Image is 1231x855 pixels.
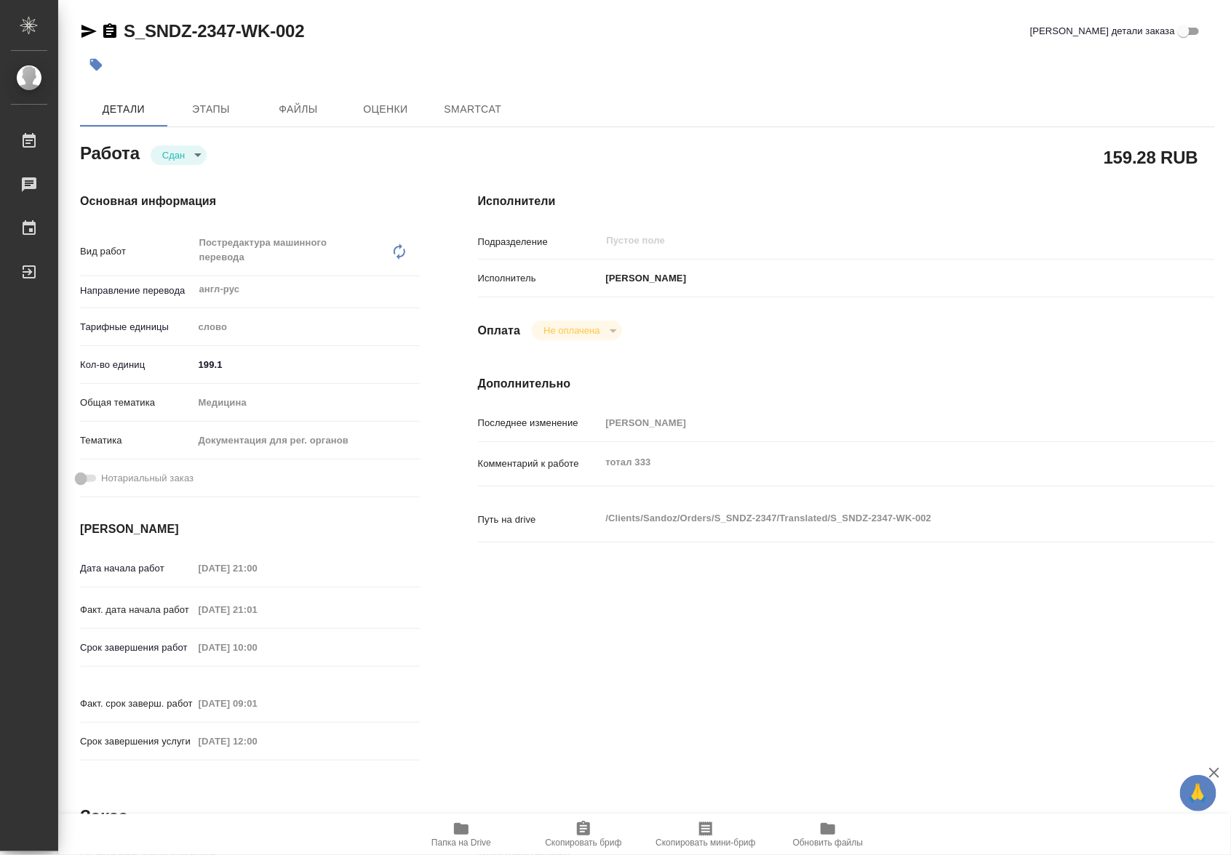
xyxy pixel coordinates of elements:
[194,315,420,340] div: слово
[194,693,321,714] input: Пустое поле
[601,271,687,286] p: [PERSON_NAME]
[767,814,889,855] button: Обновить файлы
[400,814,522,855] button: Папка на Drive
[656,838,755,848] span: Скопировать мини-бриф
[151,145,207,165] div: Сдан
[80,23,97,40] button: Скопировать ссылку для ЯМессенджера
[351,100,421,119] span: Оценки
[80,603,194,617] p: Факт. дата начала работ
[80,433,194,448] p: Тематика
[80,49,112,81] button: Добавить тэг
[80,244,194,259] p: Вид работ
[522,814,645,855] button: Скопировать бриф
[80,320,194,334] p: Тарифные единицы
[478,235,601,249] p: Подразделение
[1104,145,1198,169] h2: 159.28 RUB
[101,471,194,486] span: Нотариальный заказ
[80,193,420,210] h4: Основная информация
[80,284,194,298] p: Направление перевода
[478,375,1215,393] h4: Дополнительно
[194,390,420,415] div: Медицина
[1180,775,1216,811] button: 🙏
[532,321,621,340] div: Сдан
[605,232,1120,249] input: Пустое поле
[539,324,604,337] button: Не оплачена
[80,641,194,655] p: Срок завершения работ
[793,838,864,848] span: Обновить файлы
[263,100,333,119] span: Файлы
[158,149,189,161] button: Сдан
[176,100,246,119] span: Этапы
[80,521,420,538] h4: [PERSON_NAME]
[101,23,119,40] button: Скопировать ссылку
[80,697,194,711] p: Факт. срок заверш. работ
[194,428,420,453] div: Документация для рег. органов
[601,506,1154,531] textarea: /Clients/Sandoz/Orders/S_SNDZ-2347/Translated/S_SNDZ-2347-WK-002
[80,139,140,165] h2: Работа
[194,637,321,658] input: Пустое поле
[478,322,521,340] h4: Оплата
[194,731,321,752] input: Пустое поле
[478,457,601,471] p: Комментарий к работе
[478,193,1215,210] h4: Исполнители
[478,271,601,286] p: Исполнитель
[89,100,159,119] span: Детали
[431,838,491,848] span: Папка на Drive
[80,734,194,749] p: Срок завершения услуги
[545,838,621,848] span: Скопировать бриф
[124,21,304,41] a: S_SNDZ-2347-WK-002
[194,599,321,620] input: Пустое поле
[478,416,601,430] p: Последнее изменение
[645,814,767,855] button: Скопировать мини-бриф
[80,561,194,576] p: Дата начала работ
[1030,24,1175,39] span: [PERSON_NAME] детали заказа
[1186,778,1211,808] span: 🙏
[194,558,321,579] input: Пустое поле
[80,805,127,828] h2: Заказ
[478,513,601,527] p: Путь на drive
[601,450,1154,475] textarea: тотал 333
[80,396,194,410] p: Общая тематика
[80,358,194,372] p: Кол-во единиц
[194,354,420,375] input: ✎ Введи что-нибудь
[438,100,508,119] span: SmartCat
[601,412,1154,433] input: Пустое поле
